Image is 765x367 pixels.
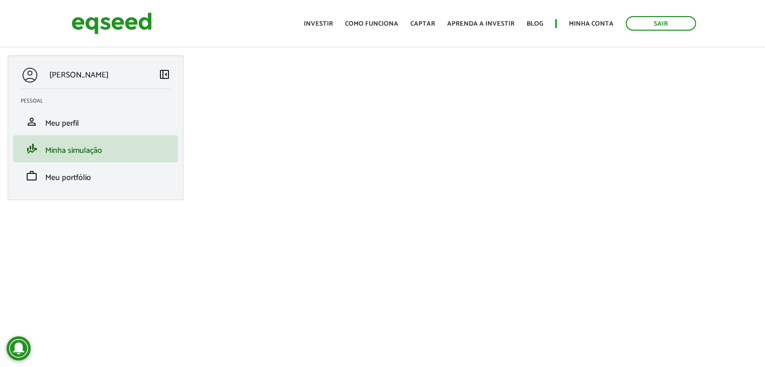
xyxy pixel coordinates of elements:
[304,21,333,27] a: Investir
[21,170,171,182] a: workMeu portfólio
[45,171,91,185] span: Meu portfólio
[21,98,178,104] h2: Pessoal
[26,143,38,155] span: finance_mode
[26,170,38,182] span: work
[626,16,696,31] a: Sair
[21,116,171,128] a: personMeu perfil
[26,116,38,128] span: person
[13,135,178,162] li: Minha simulação
[49,70,109,80] p: [PERSON_NAME]
[13,162,178,190] li: Meu portfólio
[158,68,171,82] a: Colapsar menu
[410,21,435,27] a: Captar
[71,10,152,37] img: EqSeed
[527,21,543,27] a: Blog
[45,117,79,130] span: Meu perfil
[158,68,171,80] span: left_panel_close
[569,21,614,27] a: Minha conta
[21,143,171,155] a: finance_modeMinha simulação
[447,21,515,27] a: Aprenda a investir
[13,108,178,135] li: Meu perfil
[45,144,102,157] span: Minha simulação
[345,21,398,27] a: Como funciona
